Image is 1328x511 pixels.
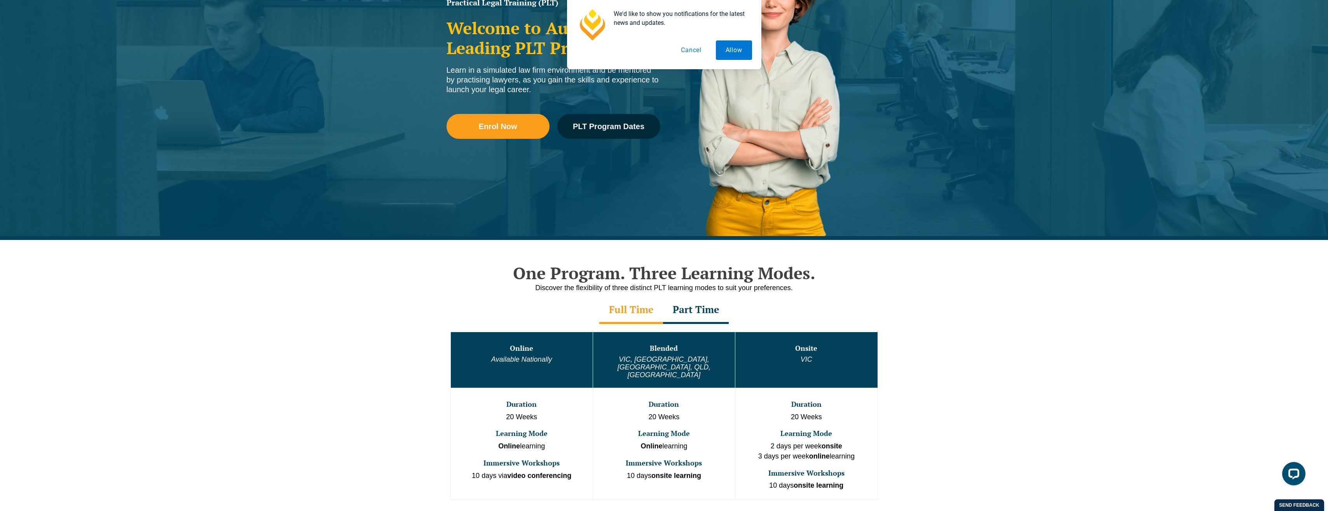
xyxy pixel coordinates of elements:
p: 20 Weeks [594,412,734,422]
p: 20 Weeks [736,412,876,422]
img: notification icon [576,9,607,40]
h3: Online [452,345,592,352]
em: Available Nationally [491,355,552,363]
button: Allow [716,40,752,60]
strong: Online [640,442,662,450]
h2: One Program. Three Learning Modes. [443,263,886,283]
h3: Immersive Workshops [736,469,876,477]
div: Full Time [599,297,663,324]
div: Learn in a simulated law firm environment and be mentored by practising lawyers, as you gain the ... [447,65,660,94]
div: We'd like to show you notifications for the latest news and updates. [607,9,752,27]
p: 10 days [736,481,876,491]
h3: Learning Mode [736,430,876,437]
strong: onsite learning [651,472,701,479]
span: PLT Program Dates [573,122,644,130]
h3: Learning Mode [594,430,734,437]
strong: online [809,452,830,460]
a: Enrol Now [447,114,550,139]
strong: Online [498,442,520,450]
strong: video conferencing [507,472,571,479]
iframe: LiveChat chat widget [1276,459,1309,492]
h3: Duration [452,401,592,408]
em: VIC, [GEOGRAPHIC_DATA], [GEOGRAPHIC_DATA], QLD, [GEOGRAPHIC_DATA] [618,355,710,379]
p: 10 days [594,471,734,481]
a: PLT Program Dates [557,114,660,139]
strong: onsite learning [794,481,843,489]
div: Part Time [663,297,729,324]
h3: Onsite [736,345,876,352]
h3: Blended [594,345,734,352]
em: VIC [801,355,812,363]
span: Enrol Now [479,122,517,130]
h3: Learning Mode [452,430,592,437]
p: Discover the flexibility of three distinct PLT learning modes to suit your preferences. [443,283,886,293]
h3: Duration [594,401,734,408]
p: learning [452,441,592,451]
h3: Immersive Workshops [452,459,592,467]
button: Cancel [671,40,711,60]
h3: Immersive Workshops [594,459,734,467]
p: learning [594,441,734,451]
p: 20 Weeks [452,412,592,422]
strong: onsite [822,442,842,450]
h3: Duration [736,401,876,408]
p: 2 days per week 3 days per week learning [736,441,876,461]
p: 10 days via [452,471,592,481]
